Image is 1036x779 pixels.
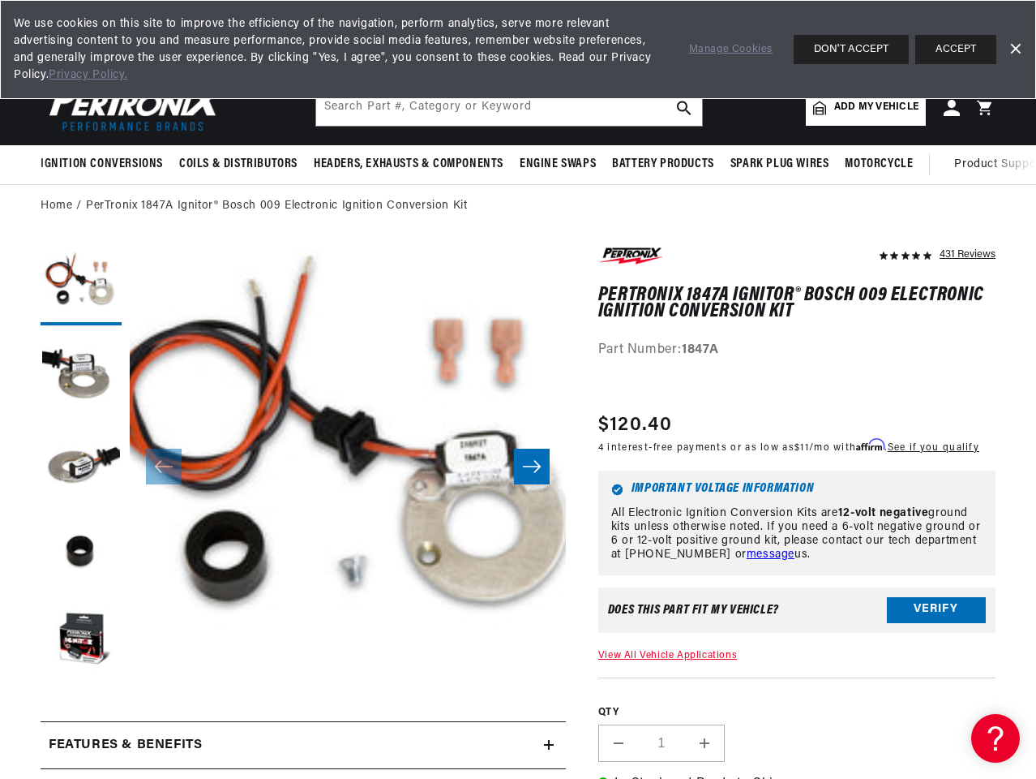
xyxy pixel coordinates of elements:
button: Verify [887,597,986,623]
a: Dismiss Banner [1003,37,1027,62]
span: Headers, Exhausts & Components [314,156,503,173]
span: Coils & Distributors [179,156,298,173]
button: Load image 4 in gallery view [41,512,122,593]
label: QTY [598,706,995,720]
button: ACCEPT [915,35,996,64]
p: 4 interest-free payments or as low as /mo with . [598,440,979,455]
a: Privacy Policy. [49,69,127,81]
button: search button [666,90,702,126]
a: Home [41,197,72,215]
nav: breadcrumbs [41,197,995,215]
summary: Coils & Distributors [171,145,306,183]
strong: 12-volt negative [838,507,929,519]
a: PerTronix 1847A Ignitor® Bosch 009 Electronic Ignition Conversion Kit [86,197,467,215]
span: Engine Swaps [520,156,596,173]
summary: Engine Swaps [512,145,604,183]
summary: Ignition Conversions [41,145,171,183]
span: Spark Plug Wires [730,156,829,173]
span: Add my vehicle [834,100,918,115]
button: Load image 2 in gallery view [41,334,122,415]
summary: Spark Plug Wires [722,145,837,183]
input: Search Part #, Category or Keyword [316,90,702,126]
summary: Features & Benefits [41,722,566,769]
h1: PerTronix 1847A Ignitor® Bosch 009 Electronic Ignition Conversion Kit [598,287,995,321]
button: Slide right [514,449,550,484]
p: All Electronic Ignition Conversion Kits are ground kits unless otherwise noted. If you need a 6-v... [611,507,982,562]
a: Manage Cookies [689,41,773,58]
span: Ignition Conversions [41,156,163,173]
span: $120.40 [598,411,672,440]
media-gallery: Gallery Viewer [41,244,566,689]
span: Affirm [856,439,884,451]
button: Load image 3 in gallery view [41,423,122,504]
span: Battery Products [612,156,714,173]
strong: 1847A [682,343,719,356]
img: Pertronix [41,80,227,136]
a: Add my vehicle [806,90,926,126]
h6: Important Voltage Information [611,484,982,496]
a: View All Vehicle Applications [598,651,737,661]
div: Does This part fit My vehicle? [608,604,779,617]
summary: Battery Products [604,145,722,183]
div: Part Number: [598,340,995,361]
button: Slide left [146,449,182,484]
span: Motorcycle [845,156,913,173]
summary: Motorcycle [837,145,921,183]
div: 431 Reviews [940,244,995,264]
span: $11 [794,443,809,453]
a: See if you qualify - Learn more about Affirm Financing (opens in modal) [888,443,979,453]
h2: Features & Benefits [49,735,202,756]
button: DON'T ACCEPT [794,35,909,64]
button: Load image 5 in gallery view [41,601,122,682]
a: message [747,549,794,561]
span: We use cookies on this site to improve the efficiency of the navigation, perform analytics, serve... [14,15,666,84]
summary: Headers, Exhausts & Components [306,145,512,183]
button: Load image 1 in gallery view [41,244,122,325]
